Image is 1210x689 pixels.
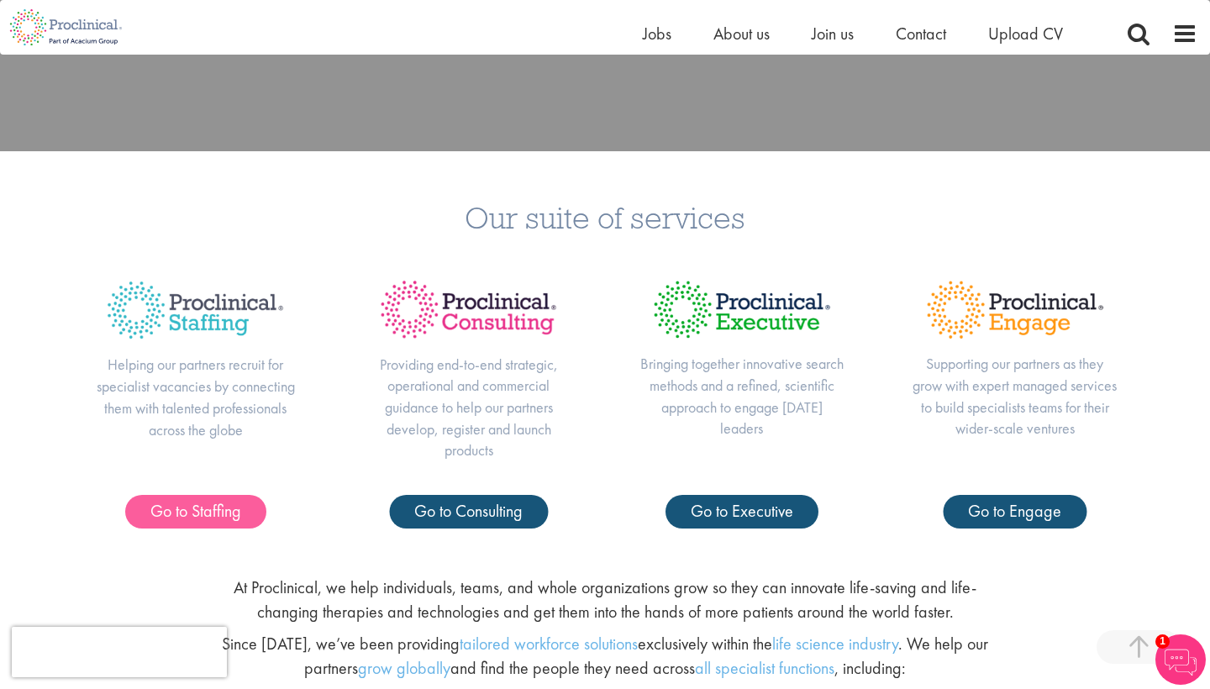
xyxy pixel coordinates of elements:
a: Go to Executive [665,495,818,529]
img: Proclinical Title [639,266,844,353]
p: Since [DATE], we’ve been providing exclusively within the . We help our partners and find the peo... [206,632,1004,680]
span: 1 [1155,634,1170,649]
a: Jobs [643,23,671,45]
a: Go to Consulting [389,495,548,529]
p: Bringing together innovative search methods and a refined, scientific approach to engage [DATE] l... [639,353,844,439]
a: Contact [896,23,946,45]
img: Proclinical Title [912,266,1118,353]
a: Go to Staffing [125,495,266,529]
a: grow globally [358,657,450,679]
a: life science industry [772,633,898,655]
img: Proclinical Title [92,266,298,354]
p: At Proclinical, we help individuals, teams, and whole organizations grow so they can innovate lif... [206,576,1004,623]
img: Proclinical Title [366,266,571,353]
iframe: reCAPTCHA [12,627,227,677]
img: Chatbot [1155,634,1206,685]
span: Go to Engage [968,500,1061,522]
p: Supporting our partners as they grow with expert managed services to build specialists teams for ... [912,353,1118,439]
a: all specialist functions [695,657,834,679]
h3: Our suite of services [13,202,1197,233]
p: Providing end-to-end strategic, operational and commercial guidance to help our partners develop,... [366,354,571,462]
a: tailored workforce solutions [460,633,638,655]
p: Helping our partners recruit for specialist vacancies by connecting them with talented profession... [92,354,298,440]
span: Go to Staffing [150,500,241,522]
a: Upload CV [988,23,1063,45]
a: About us [713,23,770,45]
a: Join us [812,23,854,45]
span: Go to Executive [691,500,793,522]
span: Go to Consulting [414,500,523,522]
a: Go to Engage [943,495,1086,529]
